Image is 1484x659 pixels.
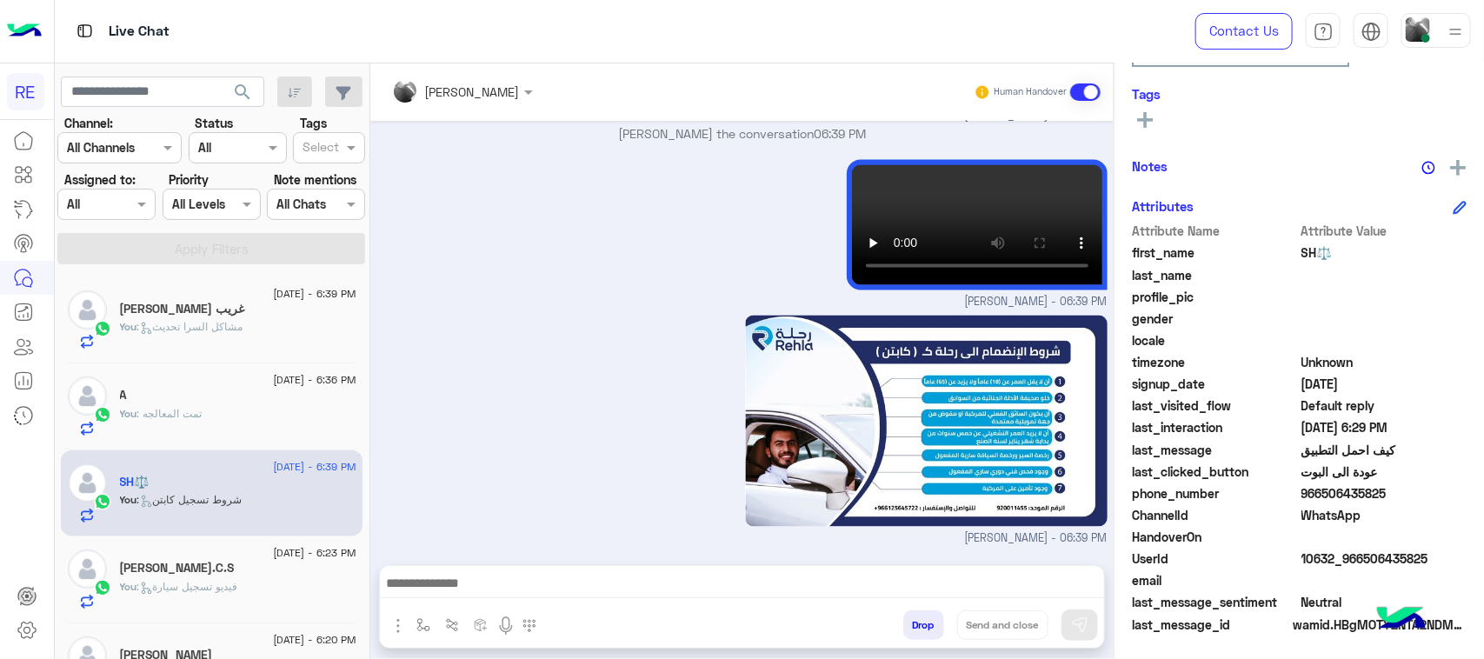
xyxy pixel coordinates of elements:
h5: A [120,388,127,403]
img: select flow [416,618,430,632]
img: defaultAdmin.png [68,376,107,416]
div: Select [300,137,339,160]
span: SH⚖️ [1301,243,1467,262]
span: You [120,493,137,506]
span: last_clicked_button [1132,463,1298,481]
span: 10632_966506435825 [1301,549,1467,568]
img: tab [1361,22,1381,42]
h5: SH⚖️ [120,475,150,489]
span: [DATE] - 6:23 PM [273,545,356,561]
span: كيف احمل التطبيق [1301,441,1467,459]
span: Attribute Name [1132,222,1298,240]
span: [DATE] - 6:39 PM [273,459,356,475]
a: tab [1306,13,1341,50]
img: tab [1314,22,1334,42]
span: [DATE] - 6:39 PM [273,286,356,302]
img: make a call [522,619,536,633]
h5: غريب الويباري [120,302,245,316]
span: null [1301,331,1467,349]
span: null [1301,571,1467,589]
a: Contact Us [1195,13,1293,50]
span: : مشاكل السرا تحديث [137,320,243,333]
img: send attachment [388,616,409,636]
img: create order [474,618,488,632]
span: locale [1132,331,1298,349]
h5: Marwa Rehla.C.S [120,561,235,576]
button: Drop [903,610,944,640]
button: Apply Filters [57,233,365,264]
button: select flow [409,610,438,639]
p: [PERSON_NAME] the conversation [377,124,1108,143]
span: last_name [1132,266,1298,284]
button: Trigger scenario [438,610,467,639]
span: first_name [1132,243,1298,262]
img: send voice note [496,616,516,636]
label: Note mentions [274,170,356,189]
label: Channel: [64,114,113,132]
img: defaultAdmin.png [68,290,107,329]
span: last_message [1132,441,1298,459]
span: last_message_id [1132,616,1289,634]
label: Tags [300,114,327,132]
span: 2025-09-14T15:29:24.261Z [1301,418,1467,436]
label: Assigned to: [64,170,136,189]
span: Attribute Value [1301,222,1467,240]
span: 0 [1301,593,1467,611]
span: [PERSON_NAME] - 06:39 PM [965,531,1108,548]
span: عودة الى البوت [1301,463,1467,481]
h6: Tags [1132,86,1467,102]
button: search [222,77,264,114]
small: Human Handover [994,85,1067,99]
img: hulul-logo.png [1371,589,1432,650]
span: 966506435825 [1301,484,1467,503]
span: search [232,82,253,103]
span: null [1301,310,1467,328]
h6: Attributes [1132,198,1194,214]
span: Unknown [1301,353,1467,371]
button: Send and close [957,610,1048,640]
img: %D8%B4%D8%B1%D9%88%D8%B7%20%D8%A7%D9%84%D8%A7%D9%86%D8%B6%D9%85%D8%A7%D9%85%20%D9%83%D9%83%D8%A7%... [745,316,1108,527]
label: Priority [169,170,209,189]
span: 06:39 PM [814,126,866,141]
img: defaultAdmin.png [68,463,107,503]
span: null [1301,528,1467,546]
span: timezone [1132,353,1298,371]
span: HandoverOn [1132,528,1298,546]
span: UserId [1132,549,1298,568]
img: Logo [7,13,42,50]
span: 2025-09-14T15:29:02.949Z [1301,375,1467,393]
h6: Notes [1132,158,1168,174]
img: WhatsApp [94,579,111,596]
span: 2 [1301,506,1467,524]
span: You [120,580,137,593]
span: profile_pic [1132,288,1298,306]
img: userImage [1406,17,1430,42]
span: last_message_sentiment [1132,593,1298,611]
img: WhatsApp [94,493,111,510]
p: Live Chat [109,20,170,43]
span: : شروط تسجيل كابتن [137,493,243,506]
span: [PERSON_NAME] - 06:39 PM [965,295,1108,311]
span: last_visited_flow [1132,396,1298,415]
span: signup_date [1132,375,1298,393]
img: send message [1071,616,1088,634]
span: [DATE] - 6:20 PM [273,632,356,648]
span: You [120,320,137,333]
span: [DATE] - 6:36 PM [273,372,356,388]
img: WhatsApp [94,320,111,337]
span: email [1132,571,1298,589]
span: ChannelId [1132,506,1298,524]
img: WhatsApp [94,406,111,423]
span: gender [1132,310,1298,328]
span: Default reply [1301,396,1467,415]
label: Status [195,114,233,132]
button: create order [467,610,496,639]
div: RE [7,73,44,110]
span: phone_number [1132,484,1298,503]
span: تمت المعالجه [137,407,203,420]
span: last_interaction [1132,418,1298,436]
img: add [1450,160,1466,176]
span: wamid.HBgMOTY2NTA2NDM1ODI1FQIAEhgUM0E5NDgyQTYzQTA5MUJEOTdDQUEA [1293,616,1467,634]
span: You [120,407,137,420]
img: defaultAdmin.png [68,549,107,589]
